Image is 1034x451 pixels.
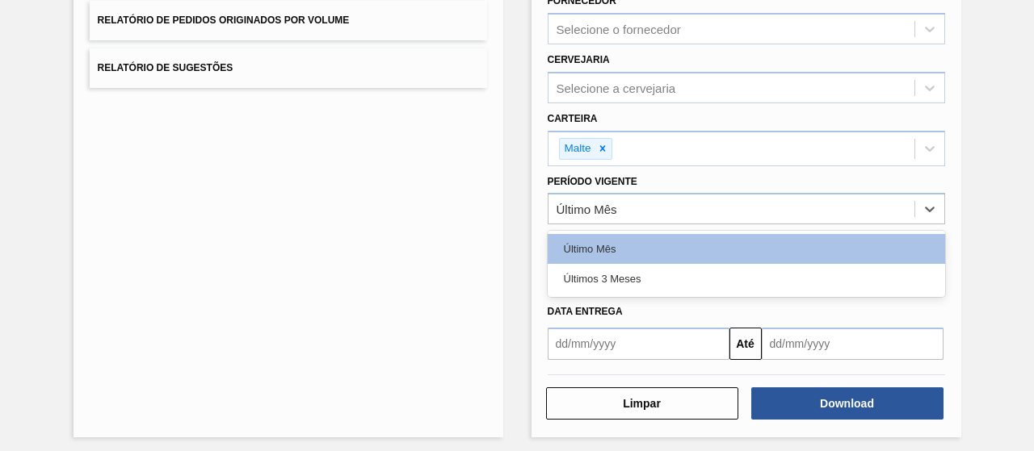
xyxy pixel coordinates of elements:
div: Último Mês [557,203,617,216]
button: Até [729,328,762,360]
label: Cervejaria [548,54,610,65]
div: Último Mês [548,234,945,264]
input: dd/mm/yyyy [548,328,729,360]
span: Relatório de Sugestões [98,62,233,73]
div: Últimos 3 Meses [548,264,945,294]
label: Carteira [548,113,598,124]
label: Período Vigente [548,176,637,187]
input: dd/mm/yyyy [762,328,944,360]
span: Data Entrega [548,306,623,317]
div: Selecione a cervejaria [557,81,676,94]
button: Download [751,387,944,420]
span: Relatório de Pedidos Originados por Volume [98,15,350,26]
div: Malte [560,139,594,159]
button: Relatório de Pedidos Originados por Volume [90,1,487,40]
div: Selecione o fornecedor [557,23,681,36]
button: Limpar [546,387,738,420]
button: Relatório de Sugestões [90,48,487,88]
